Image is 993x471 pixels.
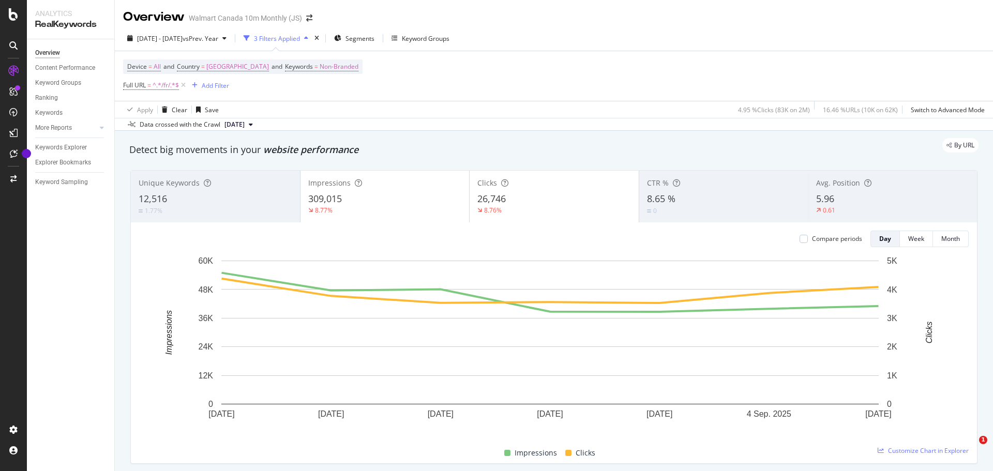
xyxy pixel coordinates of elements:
a: Customize Chart in Explorer [878,446,969,455]
div: Clear [172,105,187,114]
text: 0 [208,400,213,408]
button: Keyword Groups [387,30,454,47]
div: Keywords Explorer [35,142,87,153]
text: 12K [199,371,214,380]
iframe: Intercom live chat [958,436,983,461]
button: Day [870,231,900,247]
div: Overview [35,48,60,58]
div: Day [879,234,891,243]
span: Keywords [285,62,313,71]
div: Keyword Sampling [35,177,88,188]
div: times [312,33,321,43]
button: Clear [158,101,187,118]
div: 1.77% [145,206,162,215]
div: Tooltip anchor [22,149,31,158]
div: 0 [653,206,657,215]
button: [DATE] - [DATE]vsPrev. Year [123,30,231,47]
div: Keyword Groups [35,78,81,88]
div: 3 Filters Applied [254,34,300,43]
div: Apply [137,105,153,114]
text: [DATE] [428,409,454,418]
a: Keyword Sampling [35,177,107,188]
span: Customize Chart in Explorer [888,446,969,455]
div: 8.76% [484,206,502,215]
span: Clicks [576,447,595,459]
span: Segments [345,34,374,43]
div: Analytics [35,8,106,19]
span: All [154,59,161,74]
div: 16.46 % URLs ( 10K on 62K ) [823,105,898,114]
span: 1 [979,436,987,444]
a: Explorer Bookmarks [35,157,107,168]
div: Ranking [35,93,58,103]
button: [DATE] [220,118,257,131]
span: Full URL [123,81,146,89]
div: 0.61 [823,206,835,215]
text: [DATE] [537,409,563,418]
span: 309,015 [308,192,342,205]
div: 4.95 % Clicks ( 83K on 2M ) [738,105,810,114]
a: Overview [35,48,107,58]
a: Ranking [35,93,107,103]
text: 2K [887,342,897,351]
a: Content Performance [35,63,107,73]
button: Apply [123,101,153,118]
img: Equal [647,209,651,212]
button: Switch to Advanced Mode [907,101,985,118]
a: Keyword Groups [35,78,107,88]
div: Keyword Groups [402,34,449,43]
span: [DATE] - [DATE] [137,34,183,43]
span: 8.65 % [647,192,675,205]
span: = [147,81,151,89]
img: Equal [139,209,143,212]
div: More Reports [35,123,72,133]
span: = [314,62,318,71]
a: Keywords [35,108,107,118]
text: 0 [887,400,892,408]
text: 5K [887,256,897,265]
span: [GEOGRAPHIC_DATA] [206,59,269,74]
button: Month [933,231,969,247]
div: 8.77% [315,206,333,215]
text: 24K [199,342,214,351]
text: 1K [887,371,897,380]
button: Add Filter [188,79,229,92]
div: Compare periods [812,234,862,243]
text: 36K [199,314,214,323]
div: Week [908,234,924,243]
span: 2025 Sep. 5th [224,120,245,129]
span: Device [127,62,147,71]
div: arrow-right-arrow-left [306,14,312,22]
span: = [201,62,205,71]
span: Clicks [477,178,497,188]
span: CTR % [647,178,669,188]
button: Week [900,231,933,247]
span: By URL [954,142,974,148]
div: Month [941,234,960,243]
span: Unique Keywords [139,178,200,188]
span: Impressions [515,447,557,459]
span: ^.*/fr/.*$ [153,78,179,93]
div: Walmart Canada 10m Monthly (JS) [189,13,302,23]
div: Save [205,105,219,114]
div: Switch to Advanced Mode [911,105,985,114]
span: 5.96 [816,192,834,205]
text: 4 Sep. 2025 [747,409,791,418]
span: = [148,62,152,71]
span: and [163,62,174,71]
text: 60K [199,256,214,265]
div: Data crossed with the Crawl [140,120,220,129]
text: 48K [199,285,214,294]
span: vs Prev. Year [183,34,218,43]
span: Impressions [308,178,351,188]
text: Clicks [925,322,934,344]
span: 12,516 [139,192,167,205]
div: Keywords [35,108,63,118]
div: Overview [123,8,185,26]
span: 26,746 [477,192,506,205]
div: Explorer Bookmarks [35,157,91,168]
text: [DATE] [208,409,234,418]
svg: A chart. [139,255,961,435]
div: RealKeywords [35,19,106,31]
